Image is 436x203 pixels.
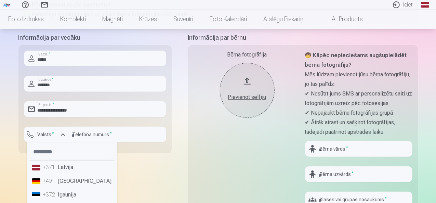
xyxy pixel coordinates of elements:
[43,191,57,199] div: +372
[29,161,115,174] li: Latvija
[29,188,115,202] li: Igaunija
[305,118,412,137] p: ✔ Ātrāk atrast un sašķirot fotogrāfijas, tādējādi paātrinot apstrādes laiku
[29,174,115,188] li: [GEOGRAPHIC_DATA]
[3,3,10,7] img: /fa1
[305,108,412,118] p: ✔ Nepajaukt bērnu fotogrāfijas grupā
[201,10,255,29] a: Foto kalendāri
[43,177,57,185] div: +49
[220,63,275,118] button: Pievienot selfiju
[43,163,57,172] div: +371
[255,10,313,29] a: Atslēgu piekariņi
[305,52,407,68] strong: 🧒 Kāpēc nepieciešams augšupielādēt bērna fotogrāfiju?
[227,93,268,101] div: Pievienot selfiju
[18,33,172,42] h5: Informācija par vecāku
[313,10,371,29] a: All products
[94,10,131,29] a: Magnēti
[165,10,201,29] a: Suvenīri
[305,89,412,108] p: ✔ Nosūtīt jums SMS ar personalizētu saiti uz fotogrāfijām uzreiz pēc fotosesijas
[194,51,301,59] div: Bērna fotogrāfija
[35,131,57,138] label: Valsts
[131,10,165,29] a: Krūzes
[188,33,418,42] h5: Informācija par bērnu
[305,70,412,89] p: Mēs lūdzam pievienot jūsu bērna fotogrāfiju, jo tas palīdz:
[24,127,68,142] button: Valsts*
[52,10,94,29] a: Komplekti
